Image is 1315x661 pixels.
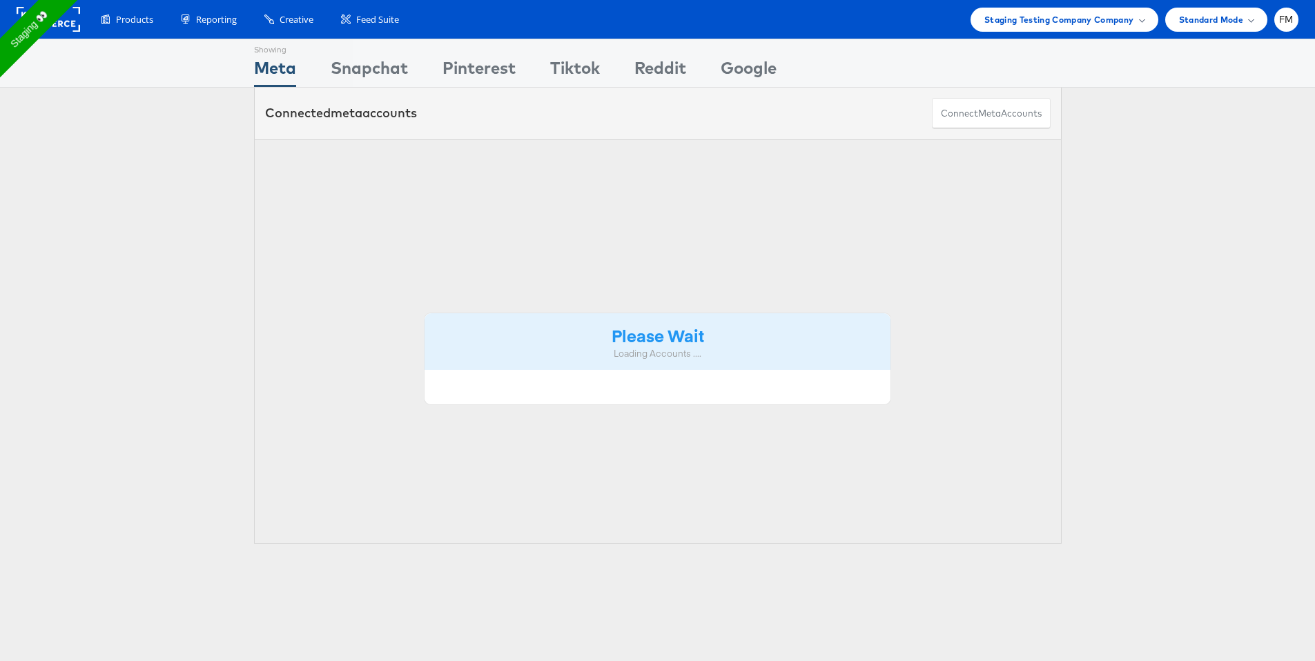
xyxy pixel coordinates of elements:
[442,56,516,87] div: Pinterest
[612,324,704,346] strong: Please Wait
[331,56,408,87] div: Snapchat
[984,12,1134,27] span: Staging Testing Company Company
[978,107,1001,120] span: meta
[1279,15,1294,24] span: FM
[254,39,296,56] div: Showing
[634,56,686,87] div: Reddit
[932,98,1051,129] button: ConnectmetaAccounts
[721,56,777,87] div: Google
[331,105,362,121] span: meta
[196,13,237,26] span: Reporting
[1179,12,1243,27] span: Standard Mode
[356,13,399,26] span: Feed Suite
[254,56,296,87] div: Meta
[265,104,417,122] div: Connected accounts
[280,13,313,26] span: Creative
[435,347,881,360] div: Loading Accounts ....
[550,56,600,87] div: Tiktok
[116,13,153,26] span: Products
